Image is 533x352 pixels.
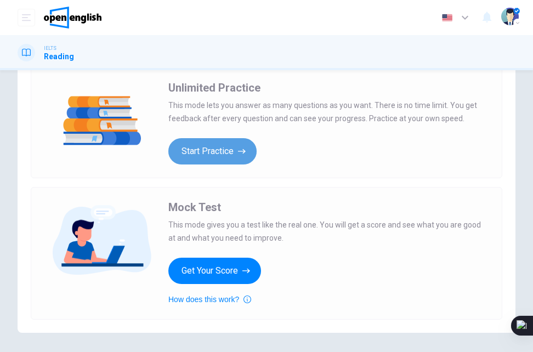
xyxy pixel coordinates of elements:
[44,44,56,52] span: IELTS
[44,52,74,61] h1: Reading
[168,99,489,125] span: This mode lets you answer as many questions as you want. There is no time limit. You get feedback...
[168,293,251,306] button: How does this work?
[168,201,221,214] span: Mock Test
[168,138,257,164] button: Start Practice
[501,8,519,25] img: Profile picture
[440,14,454,22] img: en
[168,258,261,284] button: Get Your Score
[18,9,35,26] button: open mobile menu
[44,7,101,29] img: OpenEnglish logo
[168,81,260,94] span: Unlimited Practice
[168,218,489,245] span: This mode gives you a test like the real one. You will get a score and see what you are good at a...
